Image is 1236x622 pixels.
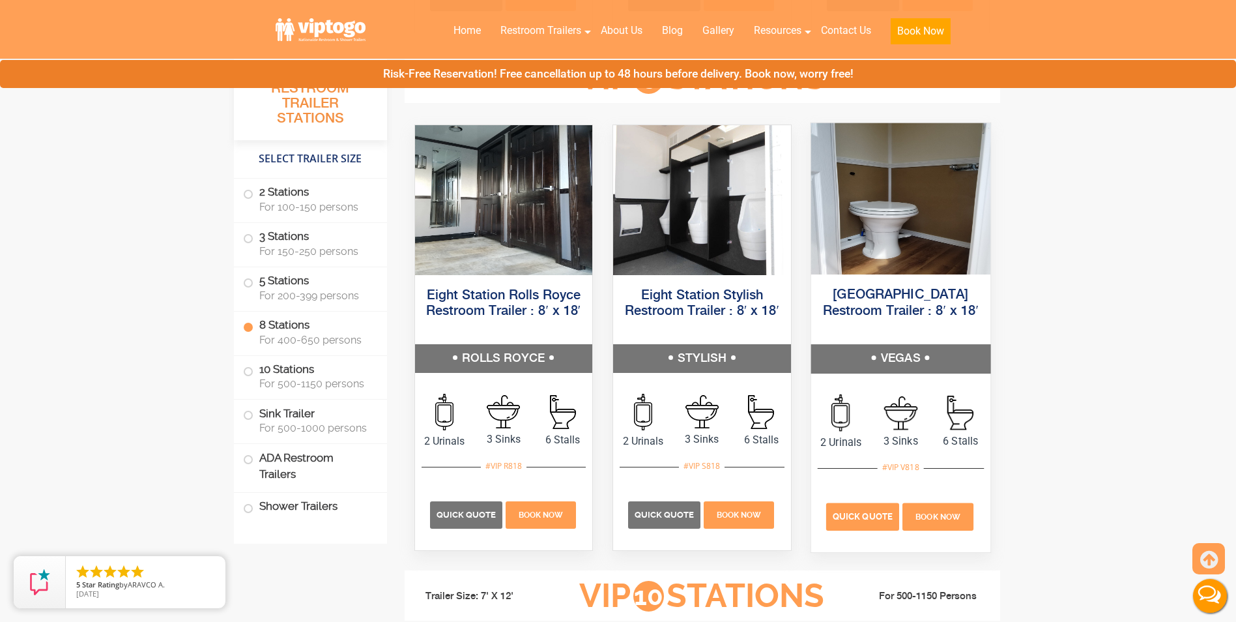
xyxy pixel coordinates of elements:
a: [GEOGRAPHIC_DATA] Restroom Trailer : 8′ x 18′ [823,288,979,318]
span: [DATE] [76,589,99,599]
a: Quick Quote [430,508,504,520]
a: Home [444,16,491,45]
img: An image of 8 station shower outside view [613,125,791,275]
label: Shower Trailers [243,493,378,521]
span: 10 [633,581,664,612]
span: by [76,581,215,590]
h3: VIP Stations [559,61,844,96]
img: an icon of stall [748,395,774,429]
a: Gallery [693,16,744,45]
label: 3 Stations [243,223,378,263]
h3: VIP Stations [559,578,844,614]
a: Resources [744,16,811,45]
a: Eight Station Stylish Restroom Trailer : 8′ x 18′ [625,289,779,318]
li:  [116,564,132,580]
h5: STYLISH [613,344,791,373]
h4: Select Trailer Size [234,147,387,171]
label: 5 Stations [243,267,378,308]
label: Sink Trailer [243,400,378,440]
span: Book Now [915,512,960,521]
a: Book Now [900,509,975,522]
span: Book Now [519,511,563,520]
span: Quick Quote [437,510,496,520]
span: Star Rating [82,580,119,589]
button: Book Now [891,18,951,44]
span: 6 Stalls [732,432,791,448]
span: For 200-399 persons [259,289,371,302]
label: ADA Restroom Trailers [243,444,378,488]
h5: VEGAS [811,344,990,373]
li: For 500-1150 Persons [845,589,991,604]
span: For 500-1000 persons [259,422,371,434]
span: Quick Quote [635,510,694,520]
a: Book Now [702,508,776,520]
h5: ROLLS ROYCE [415,344,593,373]
span: 3 Sinks [870,433,930,449]
span: 8 [633,63,664,94]
span: 2 Urinals [811,434,870,450]
img: an icon of sink [685,395,719,428]
a: Book Now [881,16,960,52]
span: Quick Quote [833,511,893,521]
span: ARAVCO A. [128,580,165,589]
img: an icon of urinal [831,394,850,431]
span: For 500-1150 persons [259,378,371,390]
img: An image of 8 station shower outside view [811,123,990,274]
label: 10 Stations [243,356,378,396]
li: Trailer Size: 7' X 12' [414,577,560,616]
img: an icon of urinal [634,394,652,430]
a: Restroom Trailers [491,16,591,45]
h3: All Portable Restroom Trailer Stations [234,62,387,140]
img: an icon of stall [550,395,576,429]
a: Contact Us [811,16,881,45]
span: Book Now [717,511,761,520]
span: For 400-650 persons [259,334,371,346]
a: About Us [591,16,652,45]
div: #VIP R818 [481,458,526,475]
div: #VIP V818 [878,458,924,475]
span: 6 Stalls [930,433,990,449]
span: For 150-250 persons [259,245,371,258]
img: an icon of sink [884,396,917,430]
a: Blog [652,16,693,45]
li:  [130,564,145,580]
a: Eight Station Rolls Royce Restroom Trailer : 8′ x 18′ [426,289,581,318]
span: 3 Sinks [672,432,732,447]
span: 3 Sinks [474,432,533,447]
img: Review Rating [27,569,53,595]
a: Quick Quote [628,508,702,520]
span: 2 Urinals [613,434,672,449]
img: an icon of urinal [435,394,453,430]
li:  [75,564,91,580]
a: Book Now [504,508,577,520]
img: an icon of sink [487,395,520,428]
label: 2 Stations [243,179,378,219]
span: 6 Stalls [533,432,592,448]
span: For 100-150 persons [259,201,371,213]
span: 5 [76,580,80,589]
li:  [89,564,104,580]
button: Live Chat [1184,570,1236,622]
div: #VIP S818 [679,458,725,475]
img: an icon of stall [947,395,973,430]
label: 8 Stations [243,312,378,352]
span: 2 Urinals [415,434,474,449]
img: An image of 8 station shower outside view [415,125,593,275]
a: Quick Quote [826,509,901,522]
li:  [102,564,118,580]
